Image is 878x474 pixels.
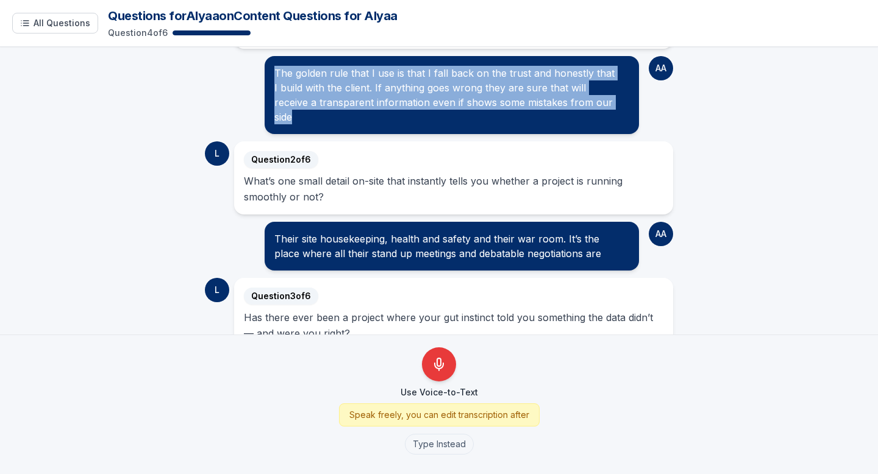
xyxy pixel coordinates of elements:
div: AA [649,56,673,80]
button: Use Voice-to-Text [422,347,456,381]
span: Question 2 of 6 [244,151,318,168]
button: Type Instead [405,434,474,455]
p: Question 4 of 6 [108,27,168,39]
div: The golden rule that I use is that I fall back on the trust and honestly that I build with the cl... [274,66,629,124]
div: Has there ever been a project where your gut instinct told you something the data didn’t — and we... [244,310,663,341]
div: AA [649,222,673,246]
div: L [205,278,229,302]
p: Use Voice-to-Text [401,386,478,398]
div: Speak freely, you can edit transcription after [339,403,540,426]
div: What’s one small detail on-site that instantly tells you whether a project is running smoothly or... [244,173,663,205]
span: Question 3 of 6 [244,288,318,305]
button: Show all questions [12,13,98,34]
div: Their site housekeeping, health and safety and their war room. It’s the place where all their sta... [274,232,629,261]
h1: Questions for Alyaa on Content Questions for Alyaa [108,7,866,24]
span: All Questions [34,17,90,29]
div: L [205,141,229,166]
